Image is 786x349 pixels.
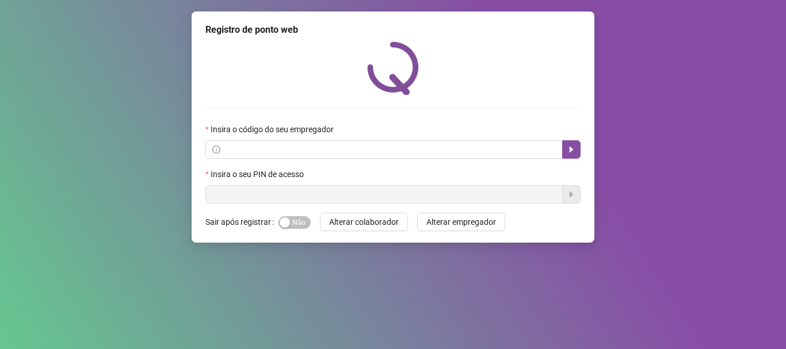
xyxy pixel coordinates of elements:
img: QRPoint [367,41,419,95]
button: Alterar colaborador [320,213,408,231]
span: Alterar colaborador [329,216,399,228]
button: Alterar empregador [417,213,505,231]
label: Sair após registrar [205,213,278,231]
label: Insira o seu PIN de acesso [205,168,311,181]
div: Registro de ponto web [205,23,581,37]
span: caret-right [567,145,576,154]
span: Alterar empregador [426,216,496,228]
span: info-circle [212,145,220,154]
label: Insira o código do seu empregador [205,123,341,136]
